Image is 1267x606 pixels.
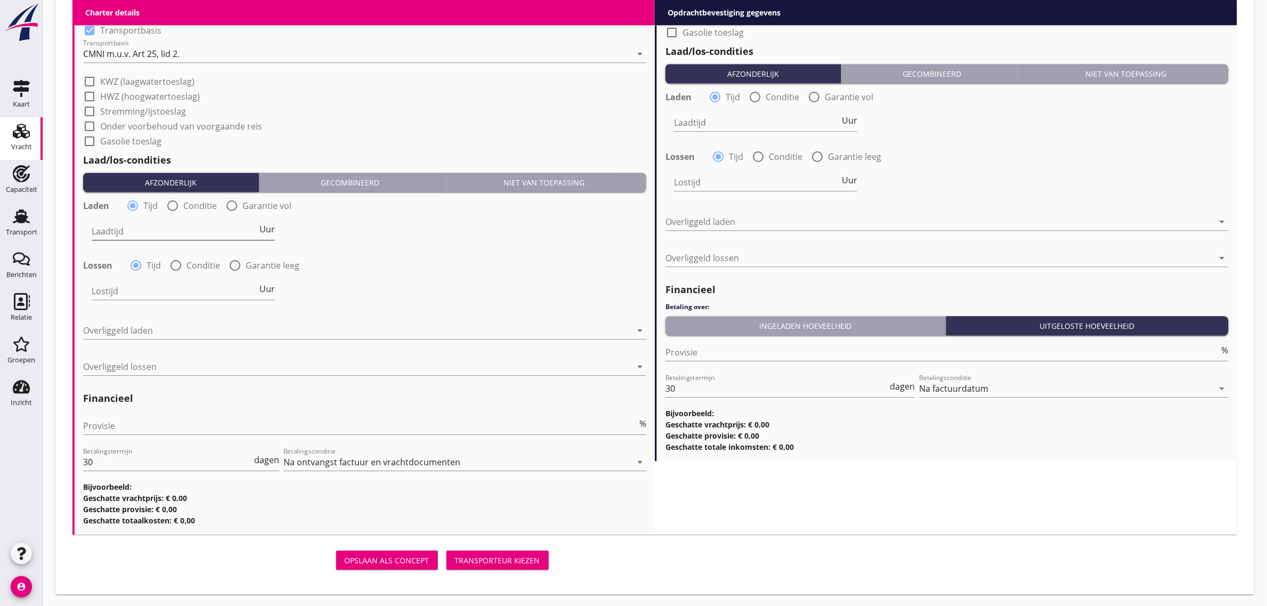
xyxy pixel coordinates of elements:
label: Conditie [769,151,802,162]
h3: Geschatte vrachtprijs: € 0,00 [665,419,1229,430]
button: Gecombineerd [259,173,442,192]
div: % [1220,346,1229,354]
label: KWZ (laagwatertoeslag) [100,76,194,87]
input: Lostijd [92,282,257,300]
div: Berichten [6,271,37,278]
div: Groepen [7,357,35,363]
label: Garantie leeg [828,151,882,162]
label: Gasolie toeslag [100,136,161,147]
h3: Geschatte totaalkosten: € 0,00 [83,515,646,526]
span: Uur [259,285,275,293]
div: Kaart [13,101,30,108]
h3: Geschatte totale inkomsten: € 0,00 [665,441,1229,453]
div: Transporteur kiezen [455,555,540,566]
h2: Laad/los-condities [83,153,646,167]
label: Conditie [183,200,217,211]
div: CMNI m.u.v. Art 25, lid 2. [83,49,180,59]
div: Gecombineerd [263,177,437,188]
div: % [637,419,646,428]
label: Verzekering schip vereist [100,10,200,21]
div: Opslaan als concept [345,555,429,566]
label: Conditie [766,92,799,102]
strong: Lossen [665,151,695,162]
i: arrow_drop_down [1216,215,1229,228]
div: Afzonderlijk [87,177,254,188]
div: Niet van toepassing [1028,68,1224,79]
label: Garantie leeg [246,260,299,271]
span: Uur [842,116,857,125]
input: Provisie [83,417,637,434]
button: Transporteur kiezen [446,551,549,570]
div: Capaciteit [6,186,37,193]
i: arrow_drop_down [633,456,646,468]
label: Gasolie toeslag [683,27,744,38]
span: Uur [259,225,275,233]
input: Betalingstermijn [83,454,252,471]
input: Lostijd [674,174,840,191]
div: Vracht [11,143,32,150]
div: Na factuurdatum [920,384,989,393]
button: Niet van toepassing [1024,64,1229,83]
div: Na ontvangst factuur en vrachtdocumenten [283,457,460,467]
strong: Lossen [83,260,112,271]
h3: Geschatte provisie: € 0,00 [665,430,1229,441]
label: Stremming/ijstoeslag [100,106,186,117]
input: Laadtijd [92,223,257,240]
div: Niet van toepassing [446,177,642,188]
i: arrow_drop_down [1216,382,1229,395]
input: Provisie [665,344,1220,361]
label: Garantie vol [242,200,291,211]
label: Garantie vol [825,92,874,102]
div: Inzicht [11,399,32,406]
div: Ingeladen hoeveelheid [670,320,941,332]
button: Uitgeloste hoeveelheid [946,316,1229,335]
h4: Betaling over: [665,302,1229,312]
h3: Bijvoorbeeld: [665,408,1229,419]
h3: Geschatte provisie: € 0,00 [83,504,646,515]
button: Gecombineerd [841,64,1024,83]
label: Tijd [726,92,740,102]
div: Gecombineerd [846,68,1019,79]
h2: Financieel [83,391,646,406]
i: account_circle [11,576,32,597]
div: Transport [6,229,37,236]
i: arrow_drop_down [633,47,646,60]
label: Onder voorbehoud van voorgaande reis [683,12,844,23]
button: Ingeladen hoeveelheid [665,316,946,335]
div: dagen [252,456,279,464]
button: Afzonderlijk [83,173,259,192]
button: Opslaan als concept [336,551,438,570]
i: arrow_drop_down [633,324,646,337]
h3: Geschatte vrachtprijs: € 0,00 [83,492,646,504]
h2: Laad/los-condities [665,44,1229,59]
button: Afzonderlijk [665,64,841,83]
label: Tijd [143,200,158,211]
label: Tijd [729,151,743,162]
strong: Laden [83,200,109,211]
div: Uitgeloste hoeveelheid [951,320,1224,332]
label: Transportbasis [100,25,161,36]
strong: Laden [665,92,692,102]
label: Conditie [186,260,220,271]
label: Onder voorbehoud van voorgaande reis [100,121,262,132]
div: Relatie [11,314,32,321]
div: dagen [888,382,915,391]
i: arrow_drop_down [633,360,646,373]
label: Tijd [147,260,161,271]
i: arrow_drop_down [1216,252,1229,264]
label: HWZ (hoogwatertoeslag) [100,91,200,102]
img: logo-small.a267ee39.svg [2,3,40,42]
button: Niet van toepassing [442,173,646,192]
h3: Bijvoorbeeld: [83,481,646,492]
input: Betalingstermijn [665,380,888,397]
h2: Financieel [665,282,1229,297]
input: Laadtijd [674,114,840,131]
div: Afzonderlijk [670,68,836,79]
span: Uur [842,176,857,184]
